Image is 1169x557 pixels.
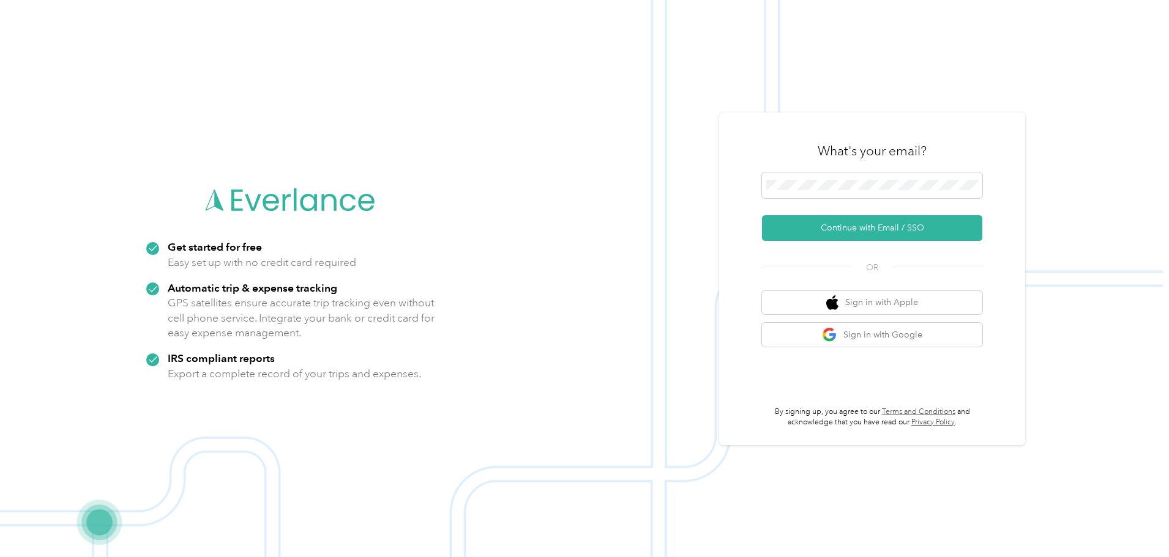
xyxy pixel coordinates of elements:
[762,291,982,315] button: apple logoSign in with Apple
[762,215,982,241] button: Continue with Email / SSO
[168,352,275,364] strong: IRS compliant reports
[911,418,955,427] a: Privacy Policy
[168,255,356,270] p: Easy set up with no credit card required
[822,327,837,342] img: google logo
[1100,489,1169,557] iframe: Everlance-gr Chat Button Frame
[168,366,421,382] p: Export a complete record of your trips and expenses.
[818,142,927,160] h3: What's your email?
[168,240,262,253] strong: Get started for free
[851,261,894,274] span: OR
[168,281,337,294] strong: Automatic trip & expense tracking
[762,407,982,428] p: By signing up, you agree to our and acknowledge that you have read our .
[826,295,838,311] img: apple logo
[882,407,955,416] a: Terms and Conditions
[168,295,435,341] p: GPS satellites ensure accurate trip tracking even without cell phone service. Integrate your bank...
[762,323,982,347] button: google logoSign in with Google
